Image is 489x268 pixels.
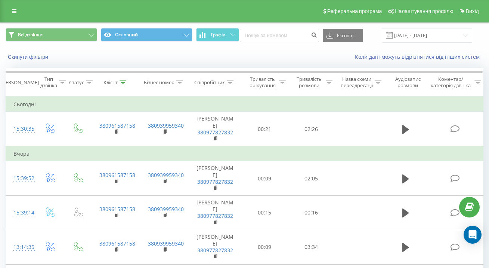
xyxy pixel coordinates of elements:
[1,79,39,86] div: [PERSON_NAME]
[40,76,57,89] div: Тип дзвінка
[241,161,288,196] td: 00:09
[197,212,233,219] a: 380977827832
[13,240,28,255] div: 13:14:35
[327,8,382,14] span: Реферальна програма
[323,29,363,42] button: Експорт
[288,112,335,146] td: 02:26
[13,205,28,220] div: 15:39:14
[194,79,225,86] div: Співробітник
[6,146,484,161] td: Вчора
[148,205,184,213] a: 380939959340
[466,8,479,14] span: Вихід
[13,122,28,136] div: 15:30:35
[294,76,324,89] div: Тривалість розмови
[148,240,184,247] a: 380939959340
[189,196,241,230] td: [PERSON_NAME]
[6,54,52,60] button: Скинути фільтри
[13,171,28,186] div: 15:39:52
[240,29,319,42] input: Пошук за номером
[288,196,335,230] td: 00:16
[196,28,239,42] button: Графік
[197,129,233,136] a: 380977827832
[429,76,473,89] div: Коментар/категорія дзвінка
[464,226,482,244] div: Open Intercom Messenger
[101,28,192,42] button: Основний
[99,205,135,213] a: 380961587158
[148,171,184,179] a: 380939959340
[99,240,135,247] a: 380961587158
[288,161,335,196] td: 02:05
[341,76,373,89] div: Назва схеми переадресації
[197,178,233,185] a: 380977827832
[197,247,233,254] a: 380977827832
[189,112,241,146] td: [PERSON_NAME]
[288,230,335,264] td: 03:34
[69,79,84,86] div: Статус
[18,32,43,38] span: Всі дзвінки
[6,28,97,42] button: Всі дзвінки
[144,79,174,86] div: Бізнес номер
[211,32,225,37] span: Графік
[241,230,288,264] td: 00:09
[99,171,135,179] a: 380961587158
[148,122,184,129] a: 380939959340
[395,8,453,14] span: Налаштування профілю
[241,196,288,230] td: 00:15
[189,161,241,196] td: [PERSON_NAME]
[189,230,241,264] td: [PERSON_NAME]
[99,122,135,129] a: 380961587158
[390,76,426,89] div: Аудіозапис розмови
[6,97,484,112] td: Сьогодні
[355,53,483,60] a: Коли дані можуть відрізнятися вiд інших систем
[103,79,118,86] div: Клієнт
[248,76,277,89] div: Тривалість очікування
[241,112,288,146] td: 00:21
